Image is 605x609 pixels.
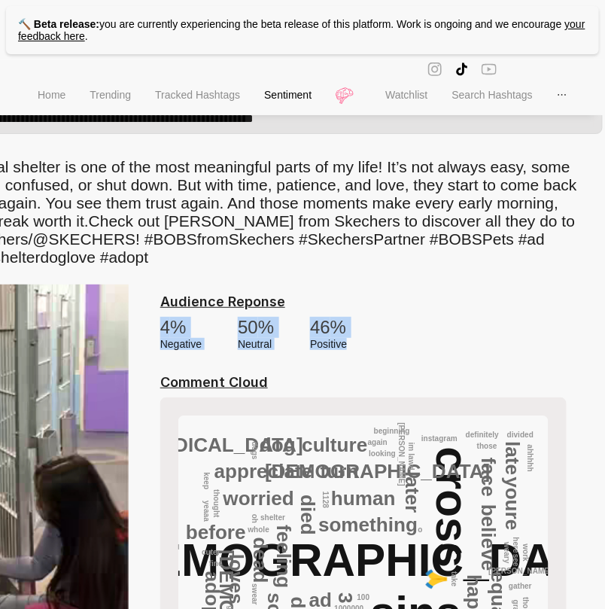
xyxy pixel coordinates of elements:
text: cross [427,447,479,568]
span: Home [38,89,65,101]
text: [PERSON_NAME] [489,567,552,575]
text: beginning [374,427,410,435]
a: your feedback here [18,18,585,42]
div: neutral [238,338,274,350]
text: ahhhhh [527,445,535,472]
text: cuter [202,548,220,556]
text: something [318,513,418,536]
text: thought [212,489,220,518]
span: youtube [482,60,497,78]
text: 3 [335,592,357,604]
text: before [186,521,246,544]
div: 46 % [310,317,347,338]
text: youre [501,477,524,531]
span: instagram [427,60,442,78]
text: oh [251,514,259,523]
span: ellipsis [557,90,567,100]
text: see [512,554,521,567]
text: lawd [408,454,416,470]
text: [MEDICAL_DATA] [138,434,303,457]
text: dead [249,537,272,583]
text: later [401,471,424,513]
span: Sentiment [264,89,312,101]
div: positive [310,338,347,350]
text: [DEMOGRAPHIC_DATA] [265,461,490,483]
text: take [451,572,459,588]
div: negative [160,338,202,350]
text: appreciate [214,461,313,483]
text: believe [478,504,500,571]
div: 4 % [160,317,202,338]
text: 1128 [322,492,330,509]
text: human [331,487,396,510]
u: Audience Reponse [160,294,285,309]
text: here [512,537,521,554]
text: instagram [421,434,458,443]
text: gather [509,582,532,590]
span: Tracked Hashtags [155,89,240,101]
text: 🙏 [424,567,448,592]
span: Trending [90,89,131,101]
text: again [368,438,388,446]
div: 50 % [238,317,274,338]
text: divided [507,431,534,439]
text: 100 [357,593,370,601]
text: yeaaa [203,501,211,522]
span: Search Hashtags [452,89,533,101]
text: culture [302,434,367,457]
text: im [408,443,416,452]
text: dog [260,434,296,457]
strong: 🔨 Beta release: [18,18,99,30]
text: late [501,441,524,475]
text: o [418,525,423,534]
text: fine [209,559,223,568]
text: work [521,544,530,562]
text: weary [503,541,511,564]
text: [PERSON_NAME] [398,423,406,486]
text: died [296,495,319,535]
u: Comment Cloud [160,374,268,390]
text: worried [223,487,294,510]
text: dogs [251,442,259,460]
text: face [478,458,500,497]
text: feeling [273,525,296,588]
text: shelter [260,514,285,522]
text: those [477,442,497,450]
text: keep [203,472,211,489]
text: definitely [466,431,500,439]
text: whole [248,525,270,534]
text: looking [369,449,396,458]
p: you are currently experiencing the beta release of this platform. Work is ongoing and we encourage . [6,6,599,54]
span: Watchlist [385,89,427,101]
text: swear [251,583,259,605]
text: loves [225,554,248,604]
